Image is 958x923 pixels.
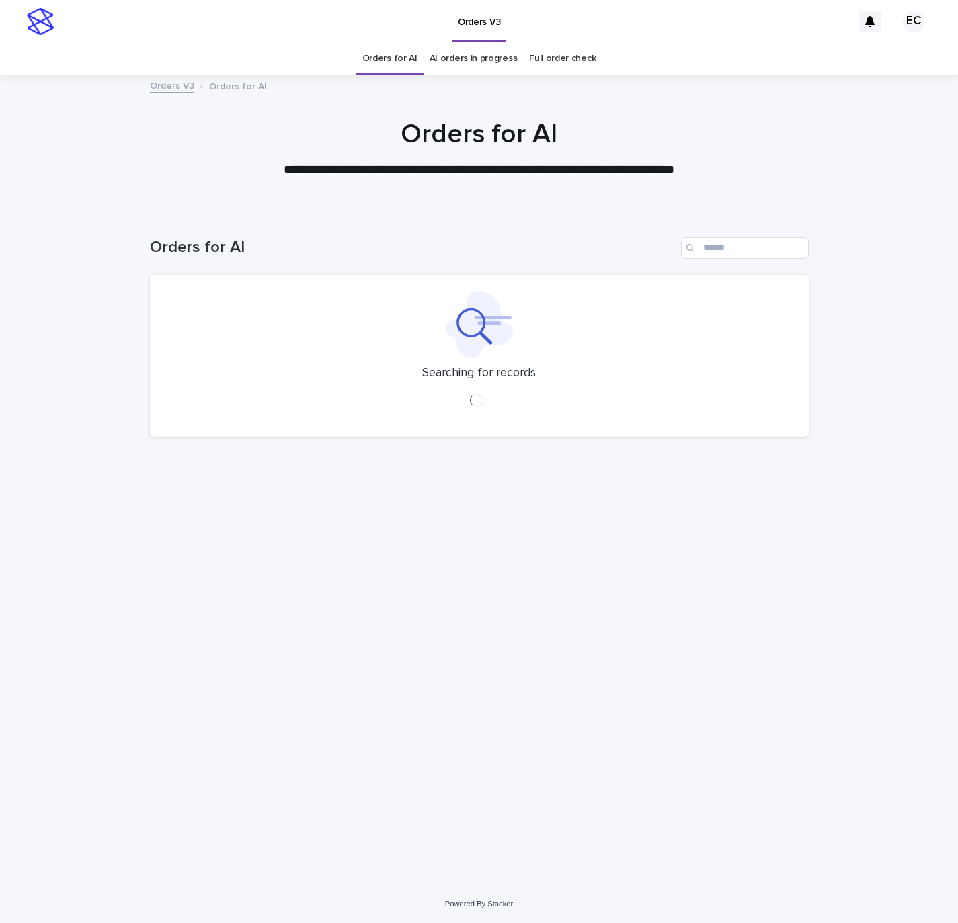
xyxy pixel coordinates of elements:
[529,43,596,75] a: Full order check
[150,238,676,257] h1: Orders for AI
[445,899,513,908] a: Powered By Stacker
[150,77,194,93] a: Orders V3
[681,237,809,259] input: Search
[362,43,417,75] a: Orders for AI
[209,78,267,93] p: Orders for AI
[422,366,536,381] p: Searching for records
[27,8,54,35] img: stacker-logo-s-only.png
[150,118,809,150] h1: Orders for AI
[903,11,924,32] div: EC
[430,43,518,75] a: AI orders in progress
